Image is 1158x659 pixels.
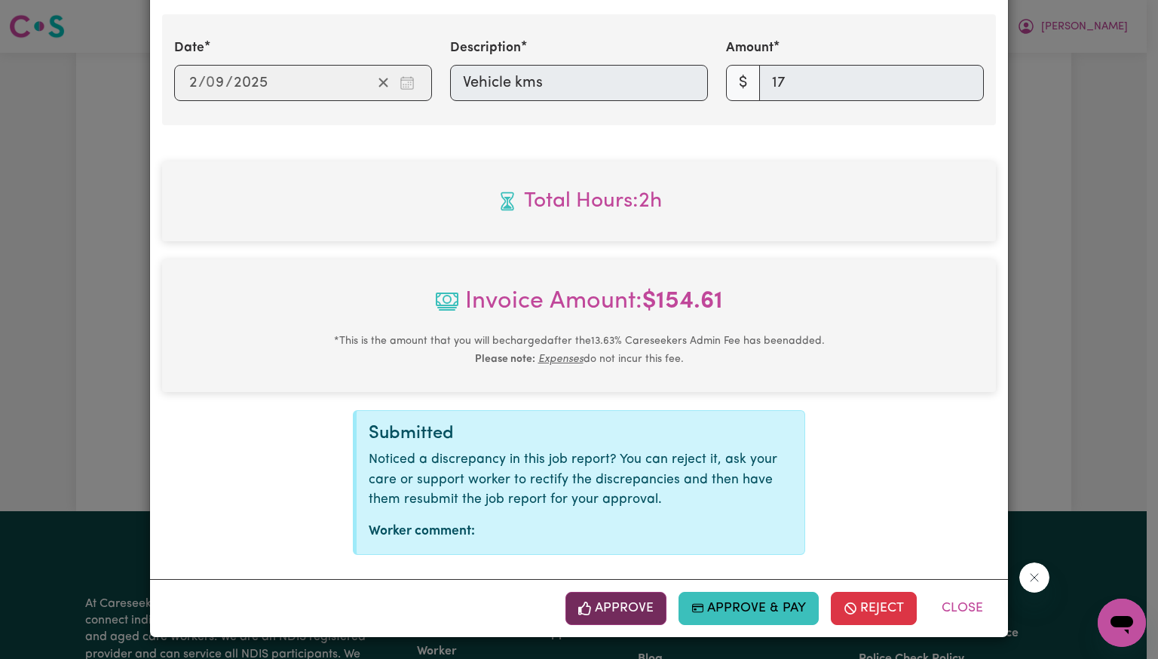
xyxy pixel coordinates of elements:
iframe: Button to launch messaging window [1098,599,1146,647]
strong: Worker comment: [369,525,475,538]
u: Expenses [538,354,584,365]
button: Approve & Pay [679,592,819,625]
b: Please note: [475,354,535,365]
input: -- [207,72,225,94]
span: 0 [206,75,215,90]
iframe: Close message [1019,562,1049,593]
span: Submitted [369,425,454,443]
span: / [198,75,206,91]
button: Approve [565,592,666,625]
label: Description [450,38,521,58]
span: / [225,75,233,91]
label: Amount [726,38,774,58]
label: Date [174,38,204,58]
span: Total hours worked: 2 hours [174,185,984,217]
button: Close [929,592,996,625]
input: -- [188,72,198,94]
span: $ [726,65,760,101]
button: Reject [831,592,917,625]
span: Need any help? [9,11,91,23]
input: ---- [233,72,268,94]
p: Noticed a discrepancy in this job report? You can reject it, ask your care or support worker to r... [369,450,792,510]
input: Vehicle kms [450,65,708,101]
button: Clear date [372,72,395,94]
span: Invoice Amount: [174,284,984,332]
small: This is the amount that you will be charged after the 13.63 % Careseekers Admin Fee has been adde... [334,336,825,365]
b: $ 154.61 [642,290,723,314]
button: Enter the date of expense [395,72,419,94]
